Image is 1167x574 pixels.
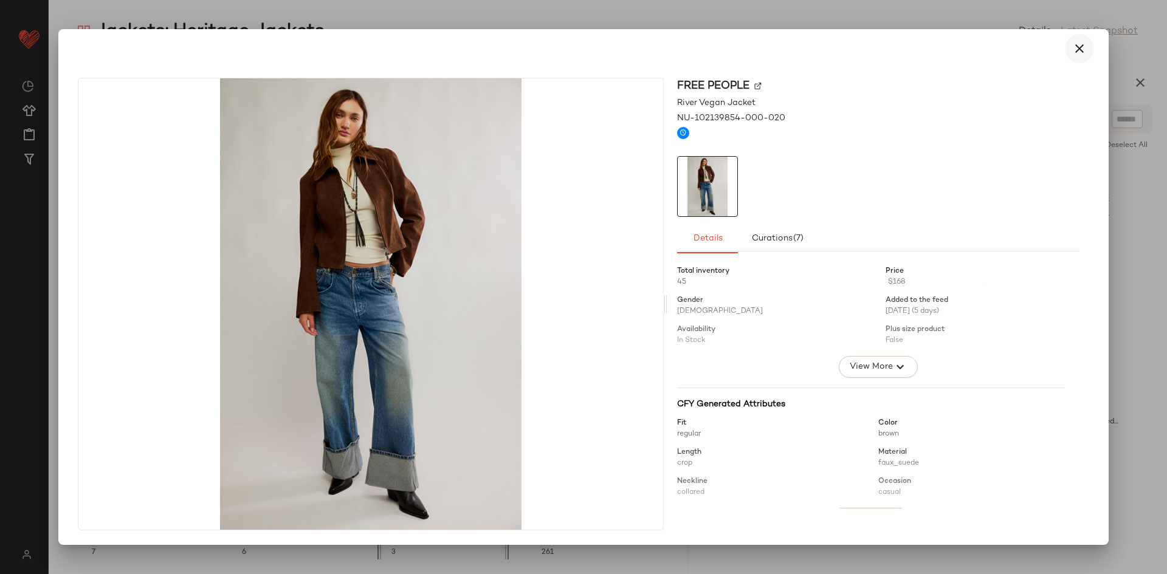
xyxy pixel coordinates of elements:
button: View More [831,508,911,530]
span: Curations [751,234,804,244]
span: Free People [677,78,749,94]
span: View More [849,360,893,374]
span: NU-102139854-000-020 [677,112,785,125]
img: 102139854_020_b [78,78,663,530]
button: View More [839,356,918,378]
div: CFY Generated Attributes [677,398,1065,411]
span: (7) [793,234,804,244]
img: 102139854_020_b [678,157,737,216]
span: Details [692,234,722,244]
span: River Vegan Jacket [677,97,756,109]
img: svg%3e [754,83,762,90]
